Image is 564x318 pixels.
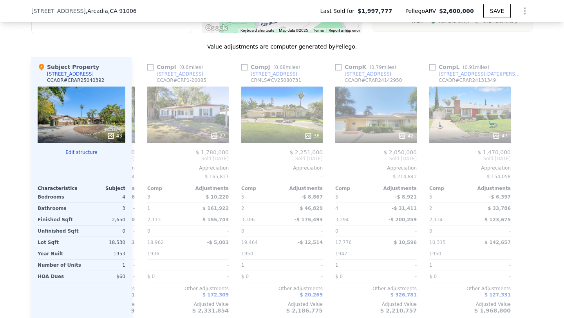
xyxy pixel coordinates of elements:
[204,23,230,33] a: Open this area in Google Maps (opens a new window)
[472,260,511,271] div: -
[517,3,533,19] button: Show Options
[241,165,323,171] div: Appreciation
[83,192,125,202] div: 4
[429,260,468,271] div: 1
[157,77,206,83] div: CCAOR # CRP1-20085
[147,63,206,71] div: Comp I
[335,260,374,271] div: 1
[83,271,125,282] div: $60
[83,248,125,259] div: 1953
[147,203,186,214] div: 1
[429,228,432,234] span: 0
[483,4,511,18] button: SAVE
[284,226,323,237] div: -
[241,285,323,292] div: Other Adjustments
[376,185,417,192] div: Adjustments
[329,28,360,33] a: Report a map error
[295,217,323,222] span: -$ 175,493
[439,19,469,24] text: Selected Comp
[477,149,511,155] span: $ 1,470,000
[38,226,80,237] div: Unfinished Sqft
[202,217,229,222] span: $ 155,743
[147,185,188,192] div: Comp
[147,155,229,162] span: Sold [DATE]
[83,214,125,225] div: 2,650
[358,7,392,15] span: $1,997,777
[204,23,230,33] img: Google
[429,63,493,71] div: Comp L
[484,292,511,298] span: $ 127,331
[335,285,417,292] div: Other Adjustments
[195,149,229,155] span: $ 1,780,000
[429,71,520,77] a: [STREET_ADDRESS][DATE][PERSON_NAME]
[190,260,229,271] div: -
[392,206,417,211] span: -$ 31,411
[206,194,229,200] span: $ 10,220
[190,248,229,259] div: -
[487,174,511,179] span: $ 154,058
[241,274,249,279] span: $ 0
[304,132,320,140] div: 36
[251,77,301,83] div: CRMLS # CV25080731
[429,274,437,279] span: $ 0
[241,171,323,182] div: -
[335,217,349,222] span: 3,394
[472,248,511,259] div: -
[38,237,80,248] div: Lot Sqft
[241,217,255,222] span: 3,306
[345,77,402,83] div: CCAOR # CRAR24142950
[484,240,511,245] span: $ 142,657
[157,71,203,77] div: [STREET_ADDRESS]
[241,260,280,271] div: 1
[47,71,94,77] div: [STREET_ADDRESS]
[241,301,323,307] div: Adjusted Value
[484,217,511,222] span: $ 123,675
[251,71,297,77] div: [STREET_ADDRESS]
[202,206,229,211] span: $ 161,922
[275,65,286,70] span: 0.68
[147,274,155,279] span: $ 0
[289,149,323,155] span: $ 2,251,000
[390,292,417,298] span: $ 326,781
[284,260,323,271] div: -
[439,8,474,14] span: $2,600,000
[389,217,417,222] span: -$ 200,259
[190,271,229,282] div: -
[270,65,303,70] span: ( miles)
[313,28,324,33] a: Terms (opens in new tab)
[241,71,297,77] a: [STREET_ADDRESS]
[472,226,511,237] div: -
[147,240,164,245] span: 18,962
[300,292,323,298] span: $ 20,269
[429,165,511,171] div: Appreciation
[335,240,352,245] span: 17,776
[429,217,443,222] span: 2,134
[429,240,446,245] span: 10,315
[83,203,125,214] div: 3
[335,185,376,192] div: Comp
[241,155,323,162] span: Sold [DATE]
[429,285,511,292] div: Other Adjustments
[320,7,358,15] span: Last Sold for
[286,307,323,314] span: $ 2,186,775
[483,19,517,24] text: Unselected Comp
[202,292,229,298] span: $ 172,309
[241,248,280,259] div: 1950
[335,248,374,259] div: 1947
[394,240,417,245] span: $ 10,596
[207,240,229,245] span: -$ 5,003
[38,192,80,202] div: Bedrooms
[38,248,80,259] div: Year Built
[181,65,188,70] span: 0.6
[439,77,496,83] div: CCAOR # CRAR24131349
[300,206,323,211] span: $ 46,829
[378,271,417,282] div: -
[38,203,80,214] div: Bathrooms
[470,185,511,192] div: Adjustments
[190,226,229,237] div: -
[488,206,511,211] span: $ 33,786
[241,203,280,214] div: 2
[241,63,303,71] div: Comp J
[429,248,468,259] div: 1950
[107,132,122,140] div: 43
